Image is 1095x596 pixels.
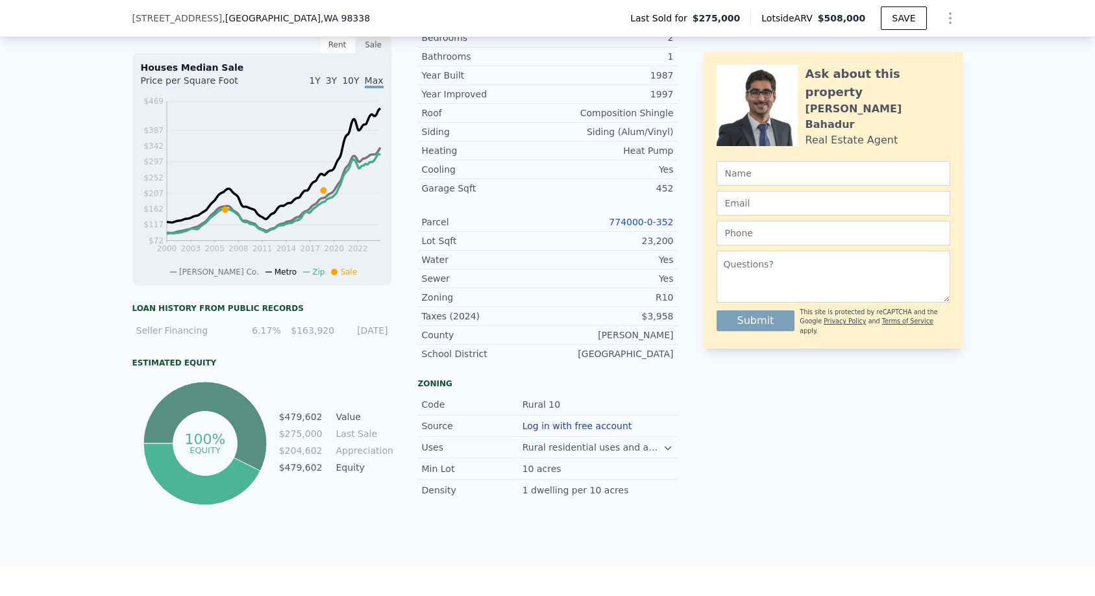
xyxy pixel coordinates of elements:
a: Privacy Policy [824,317,866,325]
div: Siding (Alum/Vinyl) [548,125,674,138]
div: Ask about this property [806,65,950,101]
div: Estimated Equity [132,358,392,368]
div: Rural 10 [523,398,563,411]
div: Year Built [422,69,548,82]
a: 774000-0-352 [609,217,673,227]
div: Garage Sqft [422,182,548,195]
td: Last Sale [334,427,392,441]
td: $275,000 [278,427,323,441]
div: Composition Shingle [548,106,674,119]
div: Seller Financing [136,324,228,337]
td: $204,602 [278,443,323,458]
span: , [GEOGRAPHIC_DATA] [222,12,370,25]
div: Density [422,484,523,497]
td: Value [334,410,392,424]
span: [STREET_ADDRESS] [132,12,223,25]
tspan: 2000 [156,244,177,253]
td: $479,602 [278,460,323,475]
div: Min Lot [422,462,523,475]
div: Lot Sqft [422,234,548,247]
input: Phone [717,221,950,245]
div: 6.17% [235,324,280,337]
div: Yes [548,272,674,285]
div: Heat Pump [548,144,674,157]
span: Lotside ARV [761,12,817,25]
div: Rent [319,36,356,53]
tspan: 2011 [252,244,272,253]
div: Yes [548,163,674,176]
tspan: equity [190,445,221,454]
div: Price per Square Foot [141,74,262,95]
span: 1Y [309,75,320,86]
div: Loan history from public records [132,303,392,314]
tspan: 2014 [276,244,296,253]
tspan: 2008 [228,244,249,253]
div: School District [422,347,548,360]
div: R10 [548,291,674,304]
tspan: 2022 [348,244,368,253]
tspan: 2020 [324,244,344,253]
tspan: $252 [143,173,164,182]
span: [PERSON_NAME] Co. [179,267,259,277]
span: , WA 98338 [321,13,370,23]
tspan: $207 [143,189,164,198]
div: 1987 [548,69,674,82]
div: Water [422,253,548,266]
span: 10Y [342,75,359,86]
td: $479,602 [278,410,323,424]
tspan: $387 [143,126,164,135]
button: Log in with free account [523,421,632,431]
div: This site is protected by reCAPTCHA and the Google and apply. [800,308,950,336]
tspan: $72 [149,236,164,245]
div: Bathrooms [422,50,548,63]
tspan: 2005 [204,244,225,253]
div: Siding [422,125,548,138]
div: Year Improved [422,88,548,101]
span: $508,000 [818,13,866,23]
td: Appreciation [334,443,392,458]
span: Max [365,75,384,88]
div: Roof [422,106,548,119]
input: Email [717,191,950,216]
tspan: 2017 [300,244,320,253]
div: Source [422,419,523,432]
div: Uses [422,441,523,454]
div: 23,200 [548,234,674,247]
div: Zoning [418,379,678,389]
div: Real Estate Agent [806,132,898,148]
div: Heating [422,144,548,157]
span: Zip [312,267,325,277]
input: Name [717,161,950,186]
div: Sale [356,36,392,53]
tspan: 100% [185,431,226,447]
div: $163,920 [289,324,334,337]
div: [DATE] [342,324,388,337]
span: 3Y [326,75,337,86]
div: 452 [548,182,674,195]
button: Submit [717,310,795,331]
span: Last Sold for [630,12,693,25]
div: 1 [548,50,674,63]
div: 1 dwelling per 10 acres [523,484,632,497]
div: Code [422,398,523,411]
div: $3,958 [548,310,674,323]
div: 10 acres [523,462,564,475]
span: Sale [340,267,357,277]
div: Rural residential uses and agricultural activities. [523,441,663,454]
div: 1997 [548,88,674,101]
tspan: $117 [143,220,164,229]
div: Bedrooms [422,31,548,44]
div: [PERSON_NAME] Bahadur [806,101,950,132]
tspan: $297 [143,157,164,166]
span: Metro [275,267,297,277]
div: [GEOGRAPHIC_DATA] [548,347,674,360]
div: Cooling [422,163,548,176]
tspan: $162 [143,205,164,214]
span: $275,000 [693,12,741,25]
tspan: 2003 [180,244,201,253]
div: 2 [548,31,674,44]
div: Yes [548,253,674,266]
div: Houses Median Sale [141,61,384,74]
div: [PERSON_NAME] [548,329,674,341]
div: Zoning [422,291,548,304]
